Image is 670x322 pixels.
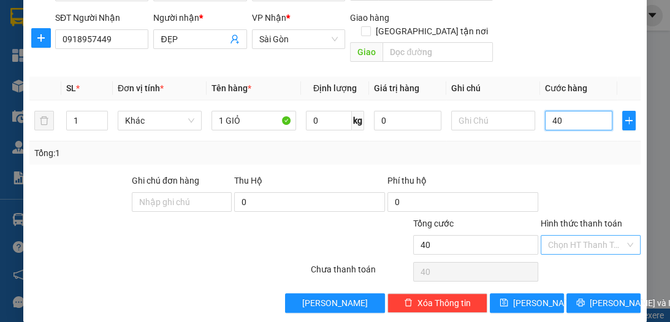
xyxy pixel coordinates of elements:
[566,293,641,313] button: printer[PERSON_NAME] và In
[417,296,471,310] span: Xóa Thông tin
[310,263,412,284] div: Chưa thanh toán
[34,111,54,130] button: delete
[374,111,441,130] input: 0
[623,116,635,125] span: plus
[413,219,454,228] span: Tổng cước
[132,176,199,185] label: Ghi chú đơn hàng
[252,13,286,23] span: VP Nhận
[541,219,622,228] label: Hình thức thanh toán
[513,296,579,310] span: [PERSON_NAME]
[234,176,262,185] span: Thu Hộ
[352,111,364,130] span: kg
[66,83,76,93] span: SL
[350,42,383,62] span: Giao
[387,293,487,313] button: deleteXóa Thông tin
[259,30,338,48] span: Sài Gòn
[622,111,636,130] button: plus
[302,296,368,310] span: [PERSON_NAME]
[451,111,535,130] input: Ghi Chú
[446,77,540,100] th: Ghi chú
[55,11,148,24] div: SĐT Người Nhận
[31,28,51,48] button: plus
[285,293,385,313] button: [PERSON_NAME]
[132,192,232,212] input: Ghi chú đơn hàng
[34,146,260,160] div: Tổng: 1
[383,42,493,62] input: Dọc đường
[118,83,164,93] span: Đơn vị tính
[211,111,295,130] input: VD: Bàn, Ghế
[230,34,240,44] span: user-add
[374,83,419,93] span: Giá trị hàng
[350,13,389,23] span: Giao hàng
[125,111,194,130] span: Khác
[545,83,587,93] span: Cước hàng
[211,83,251,93] span: Tên hàng
[313,83,357,93] span: Định lượng
[576,298,585,308] span: printer
[404,298,413,308] span: delete
[387,174,538,192] div: Phí thu hộ
[32,33,50,43] span: plus
[500,298,508,308] span: save
[490,293,564,313] button: save[PERSON_NAME]
[371,24,493,38] span: [GEOGRAPHIC_DATA] tận nơi
[153,11,246,24] div: Người nhận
